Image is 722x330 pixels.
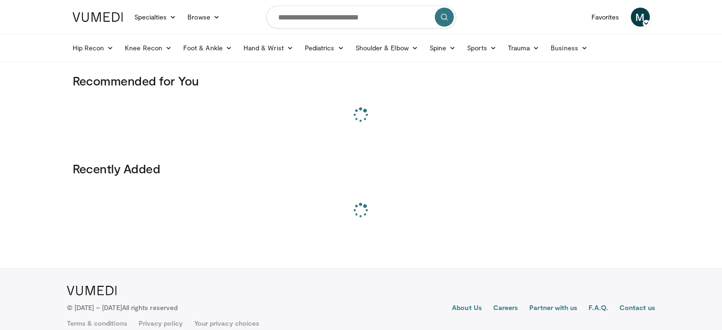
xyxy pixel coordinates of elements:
input: Search topics, interventions [266,6,456,28]
img: VuMedi Logo [73,12,123,22]
a: Foot & Ankle [178,38,238,57]
a: F.A.Q. [589,303,608,314]
a: Hip Recon [67,38,120,57]
a: M [631,8,650,27]
h3: Recommended for You [73,73,650,88]
a: About Us [452,303,482,314]
span: All rights reserved [122,303,178,311]
p: © [DATE] – [DATE] [67,303,178,312]
a: Favorites [586,8,625,27]
a: Partner with us [529,303,577,314]
a: Your privacy choices [194,319,259,328]
a: Browse [182,8,225,27]
a: Privacy policy [139,319,183,328]
a: Pediatrics [299,38,350,57]
a: Business [545,38,593,57]
h3: Recently Added [73,161,650,176]
a: Hand & Wrist [238,38,299,57]
a: Careers [493,303,518,314]
a: Shoulder & Elbow [350,38,424,57]
a: Trauma [502,38,545,57]
a: Specialties [129,8,182,27]
a: Sports [461,38,502,57]
a: Spine [424,38,461,57]
a: Terms & conditions [67,319,127,328]
a: Knee Recon [119,38,178,57]
img: VuMedi Logo [67,286,117,295]
a: Contact us [619,303,656,314]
